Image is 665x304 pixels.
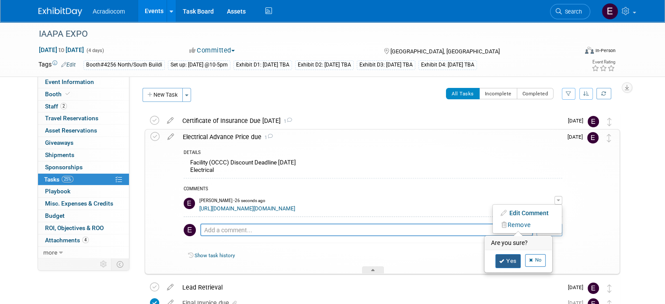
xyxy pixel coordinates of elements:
a: Edit Comment [493,207,562,219]
a: Asset Reservations [38,125,129,136]
a: Attachments4 [38,234,129,246]
a: Playbook [38,185,129,197]
button: New Task [143,88,183,102]
a: Booth [38,88,129,100]
a: more [38,247,129,259]
a: Edit [61,62,76,68]
span: Acradiocom [93,8,125,15]
a: Search [550,4,590,19]
span: ROI, Objectives & ROO [45,224,104,231]
button: All Tasks [446,88,480,99]
img: Elizabeth Martinez [587,132,599,143]
div: Certificate of Insurance Due [DATE] [178,113,563,128]
span: Giveaways [45,139,73,146]
span: [GEOGRAPHIC_DATA], [GEOGRAPHIC_DATA] [390,48,500,55]
div: In-Person [595,47,616,54]
span: 1 [281,119,292,124]
span: 1 [261,135,273,140]
a: Yes [495,254,521,268]
a: edit [163,283,178,291]
div: IAAPA EXPO [36,26,567,42]
span: [DATE] [568,118,588,124]
div: Event Rating [592,60,615,64]
span: Event Information [45,78,94,85]
div: COMMENTS [184,185,562,194]
span: more [43,249,57,256]
span: Budget [45,212,65,219]
span: 2 [60,103,67,109]
img: Elizabeth Martinez [602,3,618,20]
img: Elizabeth Martinez [184,224,196,236]
div: Event Format [530,45,616,59]
div: Electrical Advance Price due [178,129,562,144]
span: Search [562,8,582,15]
div: DETAILS [184,150,562,157]
span: Attachments [45,237,89,244]
h3: Are you sure? [485,236,552,250]
div: Facility (OCCC) Discount Deadline [DATE] Electrical [184,157,562,178]
span: Tasks [44,176,73,183]
div: Exhibit D3: [DATE] TBA [357,60,415,70]
span: Staff [45,103,67,110]
td: Toggle Event Tabs [111,259,129,270]
td: Tags [38,60,76,70]
span: Travel Reservations [45,115,98,122]
a: Travel Reservations [38,112,129,124]
td: Personalize Event Tab Strip [96,259,111,270]
button: Committed [186,46,238,55]
a: Event Information [38,76,129,88]
img: Format-Inperson.png [585,47,594,54]
span: Asset Reservations [45,127,97,134]
img: Elizabeth Martinez [588,283,599,294]
button: Incomplete [479,88,517,99]
a: Show task history [195,252,235,259]
div: Exhibit D2: [DATE] TBA [295,60,354,70]
a: edit [163,117,178,125]
img: Elizabeth Martinez [588,116,599,127]
img: Elizabeth Martinez [184,198,195,209]
span: [DATE] [568,134,587,140]
div: Set up: [DATE] @10-5pm [168,60,230,70]
a: ROI, Objectives & ROO [38,222,129,234]
a: Staff2 [38,101,129,112]
span: to [57,46,66,53]
span: Misc. Expenses & Credits [45,200,113,207]
span: Booth [45,91,72,98]
a: Tasks25% [38,174,129,185]
a: edit [163,133,178,141]
div: Booth#4256 North/South Buildi [84,60,165,70]
span: Sponsorships [45,164,83,171]
i: Move task [607,284,612,293]
span: (4 days) [86,48,104,53]
a: Misc. Expenses & Credits [38,198,129,210]
a: Giveaways [38,137,129,149]
span: 4 [82,237,89,243]
span: [DATE] [DATE] [38,46,84,54]
img: ExhibitDay [38,7,82,16]
a: [URL][DOMAIN_NAME][DOMAIN_NAME] [199,206,295,212]
a: Refresh [596,88,611,99]
a: Budget [38,210,129,222]
i: Move task [607,118,612,126]
span: Shipments [45,151,74,158]
a: Sponsorships [38,161,129,173]
a: No [525,254,546,267]
button: Remove [497,219,535,231]
div: Exhibit D1: [DATE] TBA [233,60,292,70]
span: [DATE] [568,284,588,290]
i: Booth reservation complete [66,91,70,96]
a: Shipments [38,149,129,161]
span: [PERSON_NAME] - 26 seconds ago [199,198,265,204]
span: Playbook [45,188,70,195]
i: Move task [607,134,611,142]
button: Completed [517,88,554,99]
div: Exhibit D4: [DATE] TBA [418,60,477,70]
span: 25% [62,176,73,182]
div: Lead Retrieval [178,280,563,295]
